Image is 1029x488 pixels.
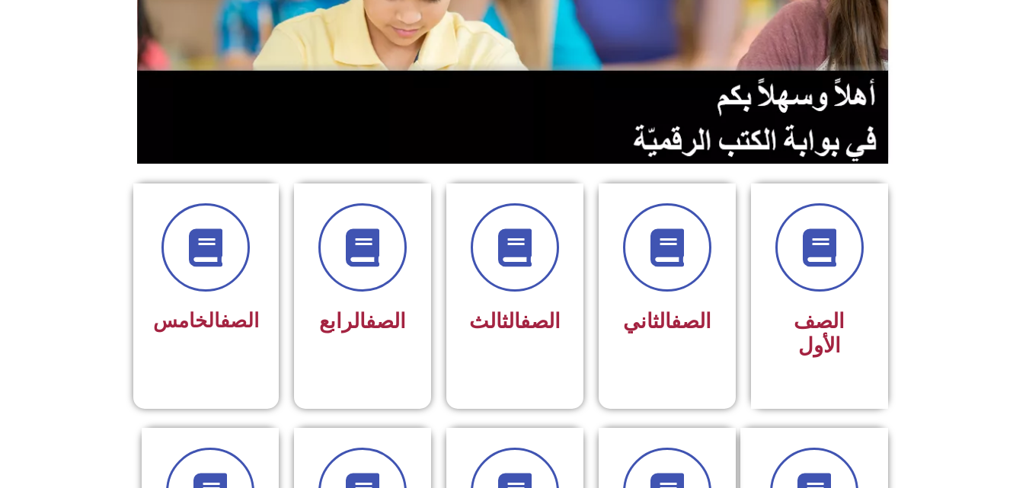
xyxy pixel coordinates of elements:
a: الصف [520,309,561,333]
a: الصف [220,309,259,332]
span: الخامس [153,309,259,332]
a: الصف [671,309,711,333]
a: الصف [366,309,406,333]
span: الرابع [319,309,406,333]
span: الصف الأول [794,309,845,358]
span: الثالث [469,309,561,333]
span: الثاني [623,309,711,333]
